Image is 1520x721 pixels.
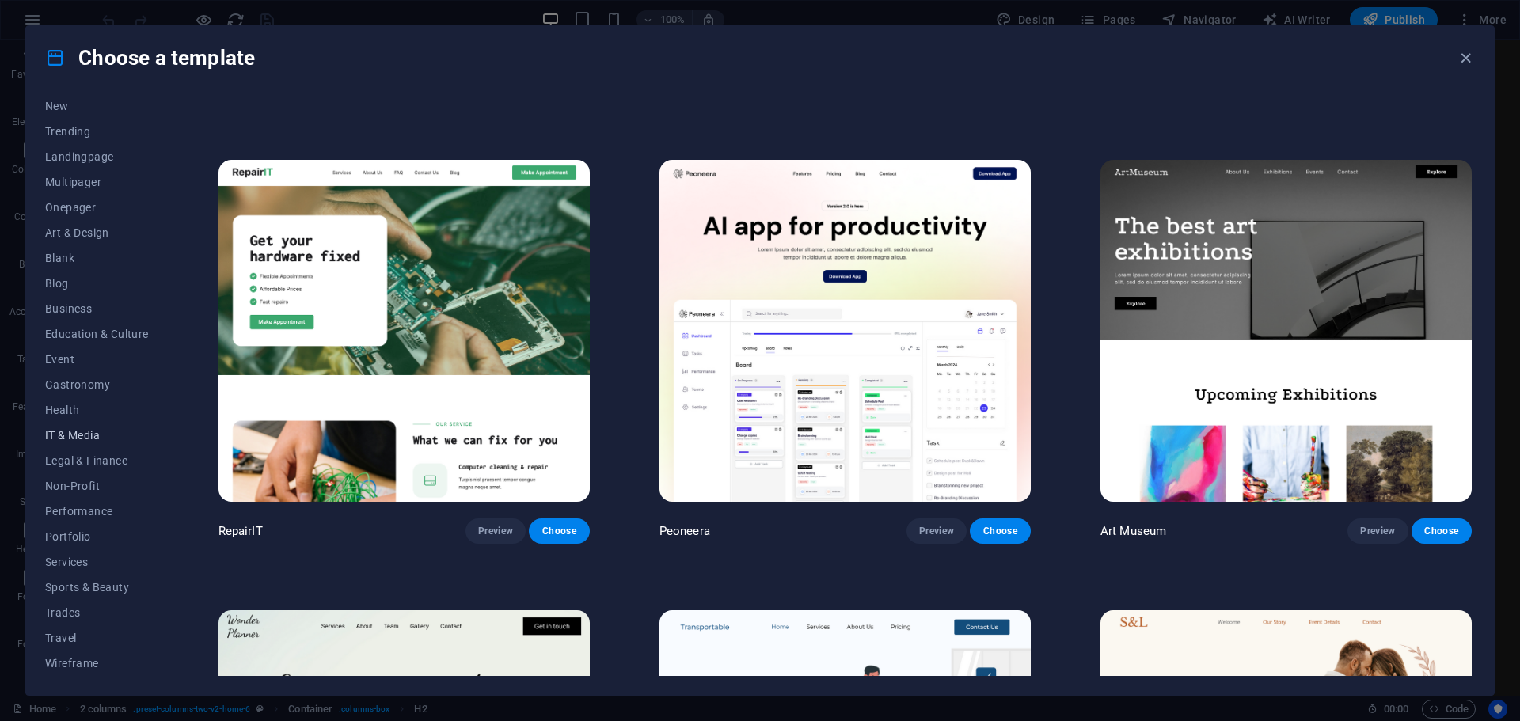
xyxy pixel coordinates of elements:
[45,353,149,366] span: Event
[45,397,149,423] button: Health
[45,100,149,112] span: New
[45,176,149,188] span: Multipager
[45,378,149,391] span: Gastronomy
[1412,518,1472,544] button: Choose
[1424,525,1459,537] span: Choose
[45,448,149,473] button: Legal & Finance
[45,606,149,619] span: Trades
[45,505,149,518] span: Performance
[45,404,149,416] span: Health
[45,328,149,340] span: Education & Culture
[529,518,589,544] button: Choose
[45,651,149,676] button: Wireframe
[1360,525,1395,537] span: Preview
[465,518,526,544] button: Preview
[45,429,149,442] span: IT & Media
[45,581,149,594] span: Sports & Beauty
[45,499,149,524] button: Performance
[45,530,149,543] span: Portfolio
[906,518,967,544] button: Preview
[45,252,149,264] span: Blank
[45,277,149,290] span: Blog
[45,321,149,347] button: Education & Culture
[659,523,710,539] p: Peoneera
[45,195,149,220] button: Onepager
[982,525,1017,537] span: Choose
[45,296,149,321] button: Business
[45,524,149,549] button: Portfolio
[478,525,513,537] span: Preview
[45,201,149,214] span: Onepager
[45,625,149,651] button: Travel
[218,160,590,502] img: RepairIT
[45,150,149,163] span: Landingpage
[1347,518,1408,544] button: Preview
[218,523,263,539] p: RepairIT
[45,271,149,296] button: Blog
[45,657,149,670] span: Wireframe
[45,600,149,625] button: Trades
[45,454,149,467] span: Legal & Finance
[659,160,1031,502] img: Peoneera
[45,125,149,138] span: Trending
[45,423,149,448] button: IT & Media
[919,525,954,537] span: Preview
[45,245,149,271] button: Blank
[45,226,149,239] span: Art & Design
[1100,160,1472,502] img: Art Museum
[45,169,149,195] button: Multipager
[45,45,255,70] h4: Choose a template
[45,93,149,119] button: New
[45,480,149,492] span: Non-Profit
[45,575,149,600] button: Sports & Beauty
[45,556,149,568] span: Services
[970,518,1030,544] button: Choose
[45,144,149,169] button: Landingpage
[45,302,149,315] span: Business
[45,119,149,144] button: Trending
[45,347,149,372] button: Event
[45,372,149,397] button: Gastronomy
[45,473,149,499] button: Non-Profit
[541,525,576,537] span: Choose
[45,632,149,644] span: Travel
[1100,523,1166,539] p: Art Museum
[45,220,149,245] button: Art & Design
[45,549,149,575] button: Services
